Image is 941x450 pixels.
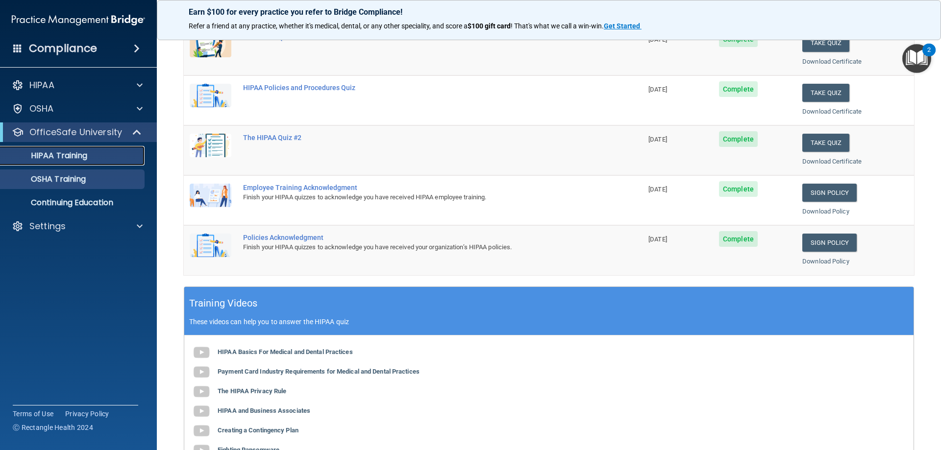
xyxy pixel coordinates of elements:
[802,234,857,252] a: Sign Policy
[218,368,420,375] b: Payment Card Industry Requirements for Medical and Dental Practices
[719,181,758,197] span: Complete
[12,220,143,232] a: Settings
[29,103,54,115] p: OSHA
[802,158,862,165] a: Download Certificate
[648,136,667,143] span: [DATE]
[189,295,258,312] h5: Training Videos
[719,81,758,97] span: Complete
[189,22,468,30] span: Refer a friend at any practice, whether it's medical, dental, or any other speciality, and score a
[802,58,862,65] a: Download Certificate
[802,84,849,102] button: Take Quiz
[927,50,931,63] div: 2
[648,236,667,243] span: [DATE]
[29,220,66,232] p: Settings
[243,184,594,191] div: Employee Training Acknowledgment
[218,426,298,434] b: Creating a Contingency Plan
[13,409,53,419] a: Terms of Use
[189,318,909,326] p: These videos can help you to answer the HIPAA quiz
[192,402,211,421] img: gray_youtube_icon.38fcd6cc.png
[218,387,286,395] b: The HIPAA Privacy Rule
[648,186,667,193] span: [DATE]
[604,22,640,30] strong: Get Started
[29,42,97,55] h4: Compliance
[802,34,849,52] button: Take Quiz
[802,134,849,152] button: Take Quiz
[6,198,140,208] p: Continuing Education
[189,7,909,17] p: Earn $100 for every practice you refer to Bridge Compliance!
[12,126,142,138] a: OfficeSafe University
[65,409,109,419] a: Privacy Policy
[6,174,86,184] p: OSHA Training
[13,423,93,432] span: Ⓒ Rectangle Health 2024
[192,343,211,362] img: gray_youtube_icon.38fcd6cc.png
[243,234,594,241] div: Policies Acknowledgment
[218,407,310,414] b: HIPAA and Business Associates
[12,79,143,91] a: HIPAA
[192,382,211,402] img: gray_youtube_icon.38fcd6cc.png
[6,151,87,161] p: HIPAA Training
[719,131,758,147] span: Complete
[468,22,511,30] strong: $100 gift card
[802,184,857,202] a: Sign Policy
[802,108,862,115] a: Download Certificate
[243,84,594,92] div: HIPAA Policies and Procedures Quiz
[648,86,667,93] span: [DATE]
[29,79,54,91] p: HIPAA
[192,362,211,382] img: gray_youtube_icon.38fcd6cc.png
[12,10,145,30] img: PMB logo
[29,126,122,138] p: OfficeSafe University
[902,44,931,73] button: Open Resource Center, 2 new notifications
[218,348,353,355] b: HIPAA Basics For Medical and Dental Practices
[802,208,849,215] a: Download Policy
[802,258,849,265] a: Download Policy
[719,231,758,247] span: Complete
[648,36,667,43] span: [DATE]
[12,103,143,115] a: OSHA
[604,22,642,30] a: Get Started
[243,191,594,203] div: Finish your HIPAA quizzes to acknowledge you have received HIPAA employee training.
[243,241,594,253] div: Finish your HIPAA quizzes to acknowledge you have received your organization’s HIPAA policies.
[511,22,604,30] span: ! That's what we call a win-win.
[243,134,594,142] div: The HIPAA Quiz #2
[192,421,211,441] img: gray_youtube_icon.38fcd6cc.png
